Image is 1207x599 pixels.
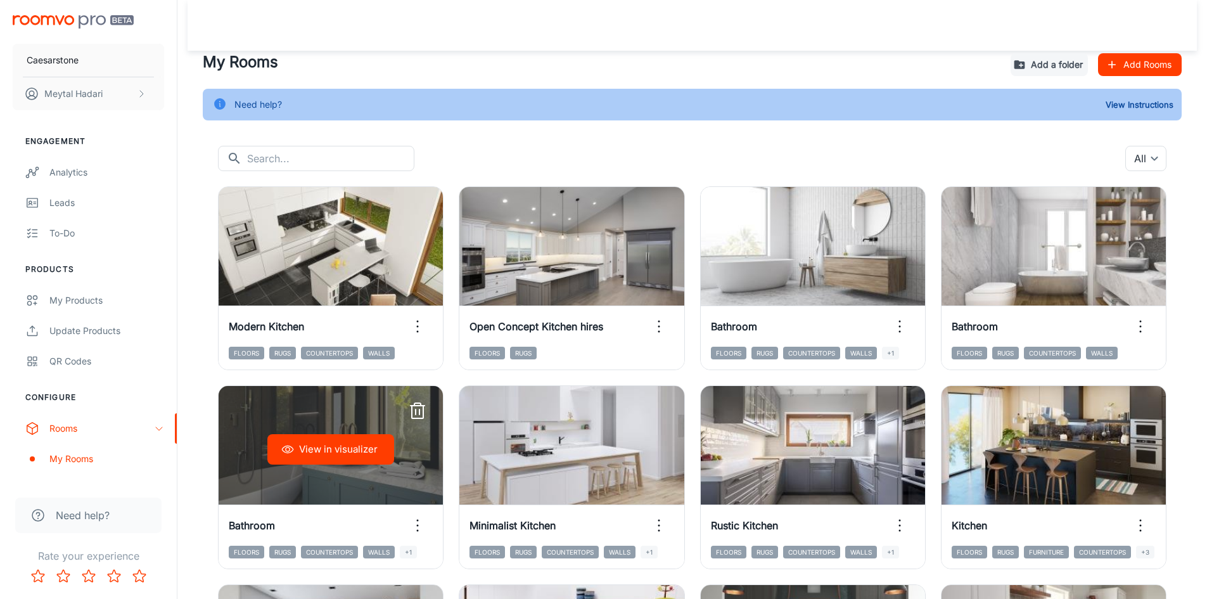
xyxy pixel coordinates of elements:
span: Rugs [751,546,778,558]
span: Countertops [783,347,840,359]
img: Roomvo PRO Beta [13,15,134,29]
h6: Modern Kitchen [229,319,304,334]
span: +1 [641,546,658,558]
span: Countertops [542,546,599,558]
span: Walls [363,546,395,558]
span: +1 [882,546,899,558]
span: Walls [1086,347,1118,359]
button: View in visualizer [267,434,394,465]
h6: Bathroom [229,518,275,533]
span: Rugs [992,347,1019,359]
span: Floors [229,347,264,359]
span: Rugs [751,347,778,359]
h6: Bathroom [711,319,757,334]
div: My Products [49,293,164,307]
span: Countertops [783,546,840,558]
span: Walls [845,347,877,359]
span: Floors [469,546,505,558]
p: Meytal Hadari [44,87,103,101]
div: Designer Rooms [49,482,164,496]
span: Rugs [510,546,537,558]
div: QR Codes [49,354,164,368]
span: Countertops [301,546,358,558]
span: Countertops [301,347,358,359]
span: Floors [952,546,987,558]
h4: My Rooms [203,51,1000,74]
h6: Bathroom [952,319,998,334]
h6: Minimalist Kitchen [469,518,556,533]
span: +1 [882,347,899,359]
span: Walls [845,546,877,558]
div: Analytics [49,165,164,179]
span: Rugs [992,546,1019,558]
div: Leads [49,196,164,210]
span: Floors [229,546,264,558]
h6: Open Concept Kitchen hires [469,319,603,334]
button: Rate 3 star [76,564,101,589]
button: Caesarstone [13,44,164,77]
span: Rugs [510,347,537,359]
span: Floors [469,347,505,359]
span: Walls [363,347,395,359]
button: Rate 2 star [51,564,76,589]
input: Search... [247,146,414,171]
span: Floors [711,546,746,558]
span: Walls [604,546,635,558]
button: Rate 4 star [101,564,127,589]
div: To-do [49,226,164,240]
button: Rate 1 star [25,564,51,589]
div: Rooms [49,422,154,435]
div: Need help? [234,93,282,117]
span: +1 [400,546,417,558]
button: Add Rooms [1098,53,1182,76]
h6: Kitchen [952,518,987,533]
span: Rugs [269,347,296,359]
span: Need help? [56,508,110,523]
span: Floors [952,347,987,359]
span: Floors [711,347,746,359]
button: View Instructions [1102,95,1177,114]
span: +3 [1136,546,1154,558]
span: Rugs [269,546,296,558]
span: Countertops [1074,546,1131,558]
span: Furniture [1024,546,1069,558]
h6: Rustic Kitchen [711,518,778,533]
p: Caesarstone [27,53,79,67]
div: My Rooms [49,452,164,466]
div: Update Products [49,324,164,338]
button: Rate 5 star [127,564,152,589]
span: Countertops [1024,347,1081,359]
button: Add a folder [1011,53,1088,76]
div: All [1125,146,1166,171]
button: Meytal Hadari [13,77,164,110]
p: Rate your experience [10,548,167,564]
